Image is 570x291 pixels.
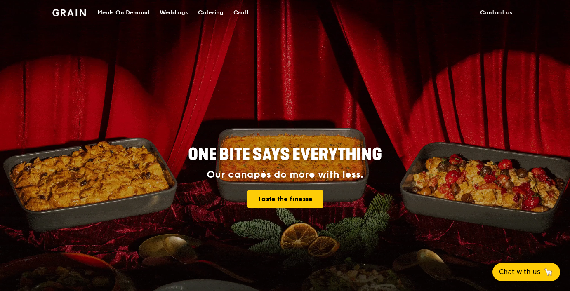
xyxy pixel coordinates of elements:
[499,267,540,277] span: Chat with us
[193,0,228,25] a: Catering
[544,267,554,277] span: 🦙
[198,0,224,25] div: Catering
[247,190,323,208] a: Taste the finesse
[137,169,433,181] div: Our canapés do more with less.
[492,263,560,281] button: Chat with us🦙
[155,0,193,25] a: Weddings
[233,0,249,25] div: Craft
[475,0,518,25] a: Contact us
[97,0,150,25] div: Meals On Demand
[188,145,382,164] span: ONE BITE SAYS EVERYTHING
[52,9,86,16] img: Grain
[160,0,188,25] div: Weddings
[228,0,254,25] a: Craft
